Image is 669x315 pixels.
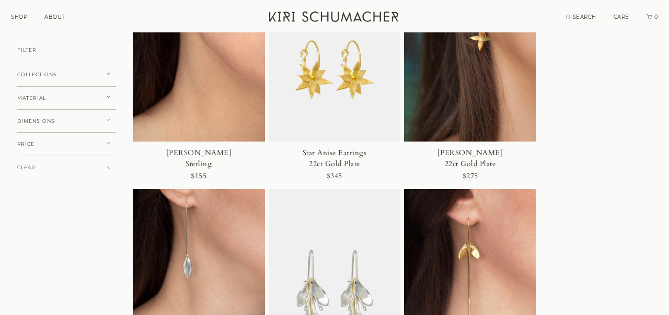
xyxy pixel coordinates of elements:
[566,14,596,20] a: Search
[17,156,116,180] button: CLEAR
[653,14,659,20] span: 0
[17,96,46,101] span: MATERIAL
[17,119,55,124] span: DIMENSIONS
[573,14,596,20] span: SEARCH
[44,14,65,20] a: ABOUT
[327,169,342,183] div: $345
[191,169,206,183] div: $155
[292,147,377,169] div: Star Anise Earrings 22ct Gold Plate
[17,165,36,170] span: CLEAR
[17,132,116,156] button: PRICE
[17,109,116,133] button: DIMENSIONS
[17,72,57,77] span: COLLECTIONS
[647,14,659,20] a: Cart
[463,169,478,183] div: $275
[17,63,116,87] button: COLLECTIONS
[17,86,116,110] button: MATERIAL
[428,147,513,169] div: [PERSON_NAME] 22ct Gold Plate
[263,5,407,31] a: Kiri Schumacher Home
[17,142,34,147] span: PRICE
[614,14,629,20] a: CARE
[157,147,241,169] div: [PERSON_NAME] Sterling
[17,48,37,53] span: FILTER
[11,14,27,20] a: SHOP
